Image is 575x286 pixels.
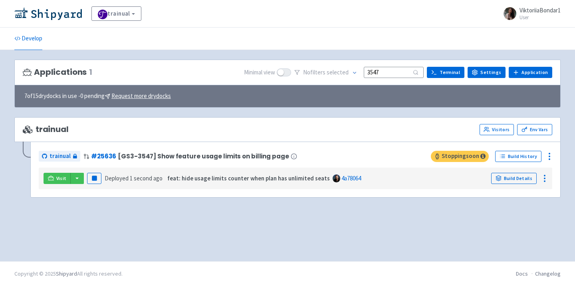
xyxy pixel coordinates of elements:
[89,68,92,77] span: 1
[87,173,101,184] button: Pause
[516,270,528,277] a: Docs
[480,124,514,135] a: Visitors
[23,68,92,77] h3: Applications
[44,173,71,184] a: Visit
[491,173,537,184] a: Build Details
[39,151,80,162] a: trainual
[130,174,163,182] time: 1 second ago
[495,151,541,162] a: Build History
[468,67,506,78] a: Settings
[14,7,82,20] img: Shipyard logo
[509,67,552,78] a: Application
[91,152,116,160] a: #25636
[341,174,361,182] a: 4a78064
[427,67,464,78] a: Terminal
[105,174,163,182] span: Deployed
[14,270,123,278] div: Copyright © 2025 All rights reserved.
[111,92,171,100] u: Request more drydocks
[50,152,71,161] span: trainual
[517,124,552,135] a: Env Vars
[118,153,289,160] span: [GS3-3547] Show feature usage limits on billing page
[244,68,275,77] span: Minimal view
[535,270,561,277] a: Changelog
[14,28,42,50] a: Develop
[519,6,561,14] span: ViktoriiaBondar1
[364,67,424,78] input: Search...
[56,175,67,182] span: Visit
[56,270,77,277] a: Shipyard
[519,15,561,20] small: User
[303,68,349,77] span: No filter s
[91,6,141,21] a: trainual
[24,92,171,101] span: 7 of 15 drydocks in use - 0 pending
[327,68,349,76] span: selected
[23,125,69,134] span: trainual
[499,7,561,20] a: ViktoriiaBondar1 User
[431,151,489,162] span: Stopping soon
[167,174,330,182] strong: feat: hide usage limits counter when plan has unlimited seats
